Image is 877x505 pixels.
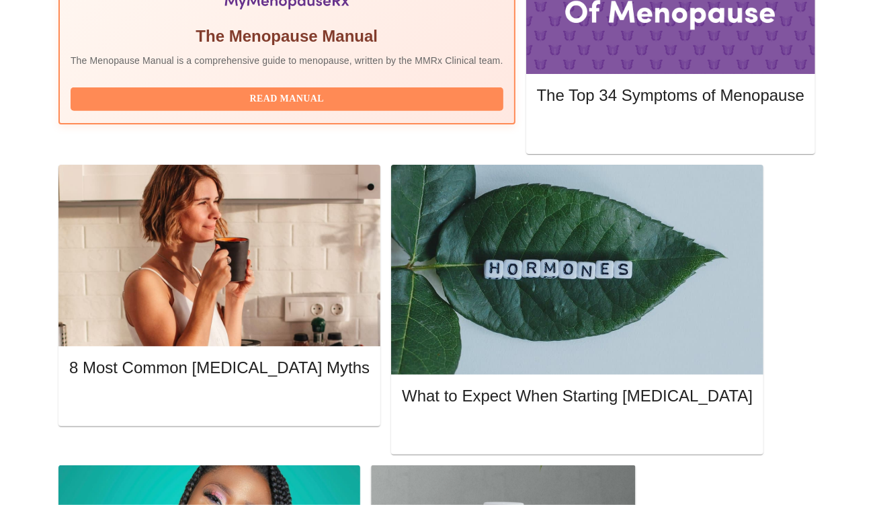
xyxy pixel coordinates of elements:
h5: The Menopause Manual [71,26,503,47]
h5: The Top 34 Symptoms of Menopause [537,85,804,106]
h5: What to Expect When Starting [MEDICAL_DATA] [402,385,753,407]
span: Read More [83,394,356,411]
h5: 8 Most Common [MEDICAL_DATA] Myths [69,357,370,379]
button: Read Manual [71,87,503,111]
button: Read More [537,119,804,143]
button: Read More [402,419,753,442]
a: Read More [402,424,756,435]
span: Read More [415,422,739,439]
button: Read More [69,391,370,414]
a: Read Manual [71,92,507,104]
span: Read Manual [84,91,490,108]
span: Read More [550,122,791,139]
a: Read More [537,124,808,135]
p: The Menopause Manual is a comprehensive guide to menopause, written by the MMRx Clinical team. [71,54,503,67]
a: Read More [69,395,373,407]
